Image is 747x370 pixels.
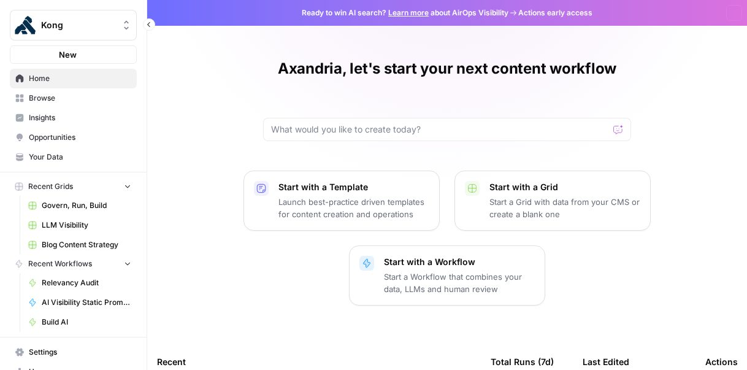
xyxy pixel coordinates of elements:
h1: Axandria, let's start your next content workflow [278,59,616,79]
a: Home [10,69,137,88]
button: Recent Workflows [10,255,137,273]
button: Start with a TemplateLaunch best-practice driven templates for content creation and operations [243,171,440,231]
span: Browse [29,93,131,104]
span: Opportunities [29,132,131,143]
span: Actions early access [518,7,592,18]
a: Insights [10,108,137,128]
span: AI Visibility Static Prompts [42,297,131,308]
a: Opportunities [10,128,137,147]
p: Start a Workflow that combines your data, LLMs and human review [384,271,535,295]
button: Start with a WorkflowStart a Workflow that combines your data, LLMs and human review [349,245,545,306]
button: New [10,45,137,64]
span: LLM Visibility [42,220,131,231]
p: Start with a Grid [489,181,640,193]
span: Blog Content Strategy [42,239,131,250]
a: Relevancy Audit [23,273,137,293]
span: Govern, Run, Build [42,200,131,211]
span: Ready to win AI search? about AirOps Visibility [302,7,508,18]
a: Blog Content Strategy [23,235,137,255]
a: Learn more [388,8,429,17]
button: Start with a GridStart a Grid with data from your CMS or create a blank one [454,171,651,231]
span: Recent Grids [28,181,73,192]
span: Home [29,73,131,84]
img: Kong Logo [14,14,36,36]
span: Settings [29,347,131,358]
p: Start a Grid with data from your CMS or create a blank one [489,196,640,220]
p: Start with a Workflow [384,256,535,268]
a: LLM Visibility [23,215,137,235]
span: Relevancy Audit [42,277,131,288]
span: Insights [29,112,131,123]
a: AI Visibility Static Prompts [23,293,137,312]
span: Recent Workflows [28,258,92,269]
a: Your Data [10,147,137,167]
button: Recent Grids [10,177,137,196]
p: Start with a Template [278,181,429,193]
p: Launch best-practice driven templates for content creation and operations [278,196,429,220]
a: Govern, Run, Build [23,196,137,215]
a: Build AI [23,312,137,332]
input: What would you like to create today? [271,123,608,136]
span: Kong [41,19,115,31]
a: Browse [10,88,137,108]
a: Settings [10,342,137,362]
button: Workspace: Kong [10,10,137,40]
span: Build AI [42,317,131,328]
span: Your Data [29,152,131,163]
span: New [59,48,77,61]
